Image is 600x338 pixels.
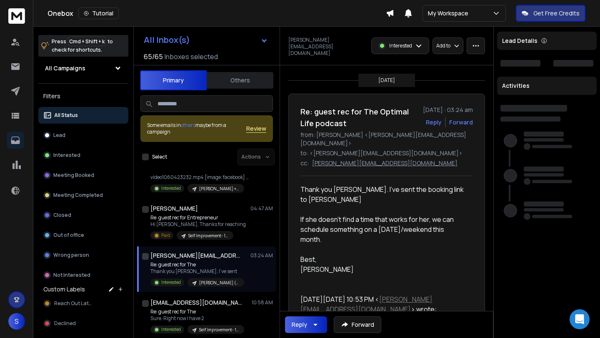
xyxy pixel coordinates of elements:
[378,77,395,84] p: [DATE]
[53,232,84,239] p: Out of office
[300,131,473,147] p: from: [PERSON_NAME] <[PERSON_NAME][EMAIL_ADDRESS][DOMAIN_NAME]>
[188,233,228,239] p: Self Improvement- 1k-10k
[53,152,80,159] p: Interested
[161,279,181,286] p: Interested
[8,313,25,330] button: S
[300,294,466,314] div: [DATE][DATE] 10:53 PM < > wrote:
[140,70,207,90] button: Primary
[426,118,442,127] button: Reply
[53,192,103,199] p: Meeting Completed
[53,212,71,219] p: Closed
[312,159,457,167] p: [PERSON_NAME][EMAIL_ADDRESS][DOMAIN_NAME]
[199,186,239,192] p: [PERSON_NAME] + Cyn (full list)
[165,52,218,62] h3: Inboxes selected
[199,327,239,333] p: Self Improvement- 1k-10k
[161,326,181,333] p: Interested
[516,5,585,22] button: Get Free Credits
[252,299,273,306] p: 10:58 AM
[181,122,195,129] span: others
[502,37,537,45] p: Lead Details
[54,300,93,307] span: Reach Out Later
[250,252,273,259] p: 03:24 AM
[38,167,128,184] button: Meeting Booked
[38,227,128,244] button: Out of office
[53,252,89,258] p: Wrong person
[38,60,128,77] button: All Campaigns
[300,264,466,274] div: [PERSON_NAME]
[199,280,239,286] p: [PERSON_NAME] (1k-100k- Healthcare)- Batch #1
[47,7,386,19] div: Onebox
[161,185,181,191] p: Interested
[246,124,266,133] button: Review
[150,251,242,260] h1: [PERSON_NAME][EMAIL_ADDRESS][DOMAIN_NAME]
[300,184,466,204] div: Thank you [PERSON_NAME]. I've sent the booking link to [PERSON_NAME]
[150,315,244,322] p: Sure. Right now I have 2
[38,247,128,263] button: Wrong person
[150,261,244,268] p: Re: guest rec for The
[38,315,128,332] button: Declined
[54,320,76,327] span: Declined
[207,71,273,89] button: Others
[161,232,170,239] p: Paid
[150,298,242,307] h1: [EMAIL_ADDRESS][DOMAIN_NAME]
[428,9,472,17] p: My Workspace
[300,159,309,167] p: cc:
[150,204,198,213] h1: [PERSON_NAME]
[150,308,244,315] p: Re: guest rec for The
[533,9,580,17] p: Get Free Credits
[147,122,246,135] div: Some emails in maybe from a campaign
[53,132,65,139] p: Lead
[288,37,366,57] p: [PERSON_NAME][EMAIL_ADDRESS][DOMAIN_NAME]
[68,37,106,46] span: Cmd + Shift + k
[53,272,90,278] p: Not Interested
[144,36,190,44] h1: All Inbox(s)
[449,118,473,127] div: Forward
[137,32,275,48] button: All Inbox(s)
[38,295,128,312] button: Reach Out Later
[389,42,412,49] p: Interested
[52,37,113,54] p: Press to check for shortcuts.
[334,316,381,333] button: Forward
[300,214,466,244] div: If she doesn't find a time that works for her, we can schedule something on a [DATE]/weekend this...
[53,172,94,179] p: Meeting Booked
[152,154,167,160] label: Select
[38,207,128,224] button: Closed
[45,64,85,72] h1: All Campaigns
[150,214,246,221] p: Re: guest rec for Entrepreneur
[38,127,128,144] button: Lead
[300,106,418,129] h1: Re: guest rec for The Optimal Life podcast
[150,174,250,181] p: video1060423232.mp4 [image: facebook] [image: twitter]
[38,90,128,102] h3: Filters
[38,267,128,283] button: Not Interested
[423,106,473,114] p: [DATE] : 03:24 am
[150,268,244,275] p: Thank you [PERSON_NAME]. I've sent
[570,309,590,329] div: Open Intercom Messenger
[285,316,327,333] button: Reply
[38,107,128,124] button: All Status
[250,205,273,212] p: 04:47 AM
[54,112,78,119] p: All Status
[38,187,128,204] button: Meeting Completed
[292,321,307,329] div: Reply
[300,254,466,264] div: Best,
[43,285,85,293] h3: Custom Labels
[78,7,119,19] button: Tutorial
[144,52,163,62] span: 65 / 65
[38,147,128,164] button: Interested
[300,149,473,157] p: to: <[PERSON_NAME][EMAIL_ADDRESS][DOMAIN_NAME]>
[150,221,246,228] p: Hi [PERSON_NAME], Thanks for reaching
[436,42,450,49] p: Add to
[497,77,597,95] div: Activities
